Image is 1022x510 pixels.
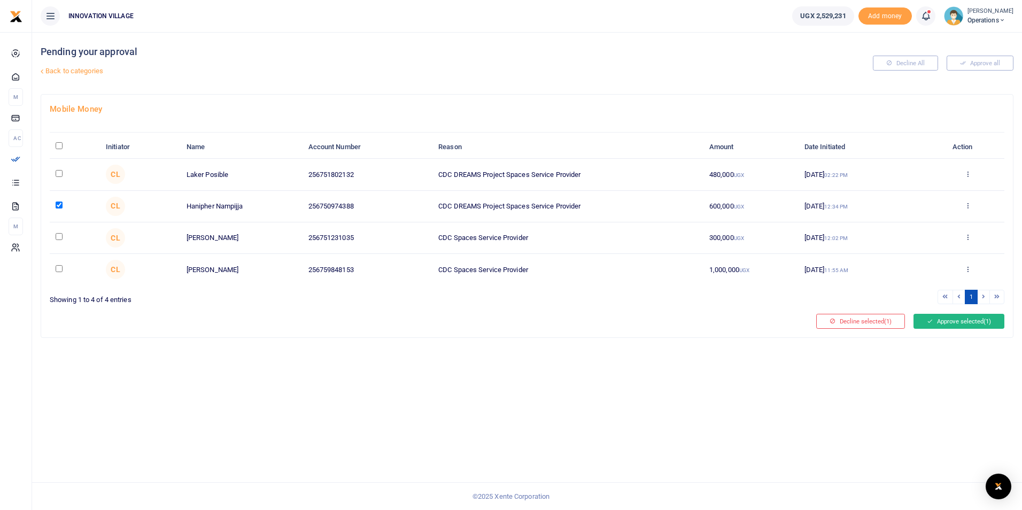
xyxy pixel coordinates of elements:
small: 02:22 PM [824,172,848,178]
td: Laker Posible [181,159,303,190]
th: Action: activate to sort column ascending [931,136,1004,159]
td: 1,000,000 [703,254,799,285]
small: UGX [734,204,744,210]
td: 480,000 [703,159,799,190]
span: Chrisestom Lusambya [106,260,125,279]
span: (1) [884,318,892,325]
td: [PERSON_NAME] [181,222,303,254]
small: UGX [734,172,744,178]
th: Name: activate to sort column ascending [181,136,303,159]
a: 1 [965,290,978,304]
td: 600,000 [703,191,799,222]
small: UGX [739,267,749,273]
h4: Pending your approval [41,46,686,58]
h4: Mobile Money [50,103,1004,115]
td: CDC DREAMS Project Spaces Service Provider [432,159,703,190]
small: [PERSON_NAME] [967,7,1013,16]
td: 256750974388 [302,191,432,222]
span: Chrisestom Lusambya [106,165,125,184]
th: Reason: activate to sort column ascending [432,136,703,159]
td: [DATE] [799,254,931,285]
a: profile-user [PERSON_NAME] Operations [944,6,1013,26]
td: 256751231035 [302,222,432,254]
div: Showing 1 to 4 of 4 entries [50,289,523,305]
td: 256759848153 [302,254,432,285]
td: [PERSON_NAME] [181,254,303,285]
td: [DATE] [799,159,931,190]
li: M [9,88,23,106]
th: Account Number: activate to sort column ascending [302,136,432,159]
td: 300,000 [703,222,799,254]
th: : activate to sort column descending [50,136,100,159]
li: Ac [9,129,23,147]
span: Chrisestom Lusambya [106,228,125,248]
li: Toup your wallet [858,7,912,25]
span: INNOVATION VILLAGE [64,11,138,21]
li: M [9,218,23,235]
td: CDC Spaces Service Provider [432,254,703,285]
small: 12:34 PM [824,204,848,210]
span: Add money [858,7,912,25]
th: Date Initiated: activate to sort column ascending [799,136,931,159]
th: Initiator: activate to sort column ascending [100,136,181,159]
th: Amount: activate to sort column ascending [703,136,799,159]
td: [DATE] [799,191,931,222]
button: Approve selected(1) [913,314,1004,329]
a: Add money [858,11,912,19]
td: CDC DREAMS Project Spaces Service Provider [432,191,703,222]
td: 256751802132 [302,159,432,190]
small: 12:02 PM [824,235,848,241]
span: (1) [984,318,991,325]
div: Open Intercom Messenger [986,474,1011,499]
li: Wallet ballance [788,6,858,26]
td: Hanipher Nampijja [181,191,303,222]
img: profile-user [944,6,963,26]
img: logo-small [10,10,22,23]
span: UGX 2,529,231 [800,11,846,21]
button: Decline selected(1) [816,314,905,329]
td: [DATE] [799,222,931,254]
td: CDC Spaces Service Provider [432,222,703,254]
span: Chrisestom Lusambya [106,197,125,216]
small: 11:55 AM [824,267,848,273]
a: logo-small logo-large logo-large [10,12,22,20]
span: Operations [967,16,1013,25]
a: UGX 2,529,231 [792,6,854,26]
small: UGX [734,235,744,241]
a: Back to categories [38,62,686,80]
